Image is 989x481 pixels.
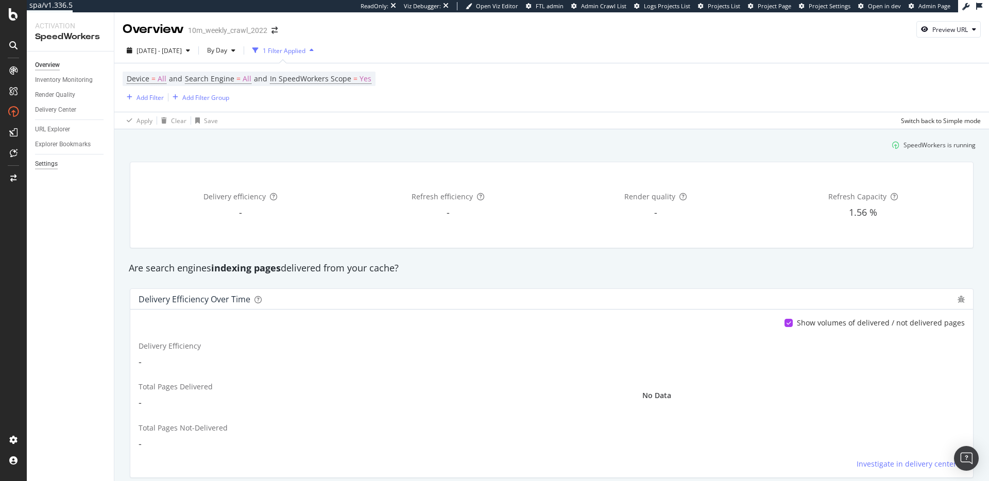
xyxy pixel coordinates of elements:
span: 1.56 % [849,206,877,218]
span: - [447,206,450,218]
a: Admin Page [909,2,950,10]
button: Add Filter [123,91,164,104]
span: and [169,74,182,83]
div: ReadOnly: [361,2,388,10]
a: Project Settings [799,2,850,10]
span: - [139,396,142,408]
span: - [139,355,142,368]
a: Render Quality [35,90,107,100]
button: Apply [123,112,152,129]
span: - [239,206,242,218]
a: Open Viz Editor [466,2,518,10]
span: In SpeedWorkers Scope [270,74,351,83]
div: Delivery Efficiency over time [139,294,250,304]
span: Render quality [624,192,675,201]
span: Projects List [708,2,740,10]
strong: indexing pages [211,262,281,274]
a: Overview [35,60,107,71]
span: [DATE] - [DATE] [137,46,182,55]
button: Preview URL [916,21,981,38]
div: URL Explorer [35,124,70,135]
span: Project Page [758,2,791,10]
a: Settings [35,159,107,169]
div: Render Quality [35,90,75,100]
div: 10m_weekly_crawl_2022 [188,25,267,36]
div: arrow-right-arrow-left [271,27,278,34]
span: Total Pages Not-Delivered [139,423,228,433]
span: Delivery efficiency [203,192,266,201]
div: Delivery Center [35,105,76,115]
div: No Data [642,390,671,401]
span: All [158,72,166,86]
a: Investigate in delivery center [857,459,965,469]
button: Clear [157,112,186,129]
span: FTL admin [536,2,564,10]
span: Logs Projects List [644,2,690,10]
span: Admin Page [918,2,950,10]
div: Save [204,116,218,125]
span: = [353,74,357,83]
div: Viz Debugger: [404,2,441,10]
span: Yes [360,72,371,86]
a: Inventory Monitoring [35,75,107,85]
span: Refresh efficiency [412,192,473,201]
span: - [139,437,142,450]
div: Apply [137,116,152,125]
span: Investigate in delivery center [857,459,957,469]
a: URL Explorer [35,124,107,135]
a: Project Page [748,2,791,10]
button: 1 Filter Applied [248,42,318,59]
div: Clear [171,116,186,125]
div: SpeedWorkers is running [903,141,976,149]
span: All [243,72,251,86]
a: Delivery Center [35,105,107,115]
div: Overview [35,60,60,71]
div: Activation [35,21,106,31]
span: and [254,74,267,83]
span: By Day [203,46,227,55]
div: Switch back to Simple mode [901,116,981,125]
span: Admin Crawl List [581,2,626,10]
span: Device [127,74,149,83]
a: Open in dev [858,2,901,10]
button: Save [191,112,218,129]
button: [DATE] - [DATE] [123,42,194,59]
div: Open Intercom Messenger [954,446,979,471]
div: Preview URL [932,25,968,34]
span: Open Viz Editor [476,2,518,10]
div: Add Filter Group [182,93,229,102]
span: Refresh Capacity [828,192,886,201]
div: 1 Filter Applied [263,46,305,55]
span: = [236,74,241,83]
div: Add Filter [137,93,164,102]
div: Inventory Monitoring [35,75,93,85]
button: Switch back to Simple mode [897,112,981,129]
a: Projects List [698,2,740,10]
a: Logs Projects List [634,2,690,10]
span: - [654,206,657,218]
div: Show volumes of delivered / not delivered pages [797,318,965,328]
div: Settings [35,159,58,169]
span: Project Settings [809,2,850,10]
a: FTL admin [526,2,564,10]
div: Are search engines delivered from your cache? [124,262,980,275]
span: Search Engine [185,74,234,83]
a: Explorer Bookmarks [35,139,107,150]
button: By Day [203,42,240,59]
div: Overview [123,21,184,38]
div: Explorer Bookmarks [35,139,91,150]
span: Open in dev [868,2,901,10]
div: bug [958,296,965,303]
span: = [151,74,156,83]
button: Add Filter Group [168,91,229,104]
a: Admin Crawl List [571,2,626,10]
span: Delivery Efficiency [139,341,201,351]
span: Total Pages Delivered [139,382,213,391]
div: SpeedWorkers [35,31,106,43]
